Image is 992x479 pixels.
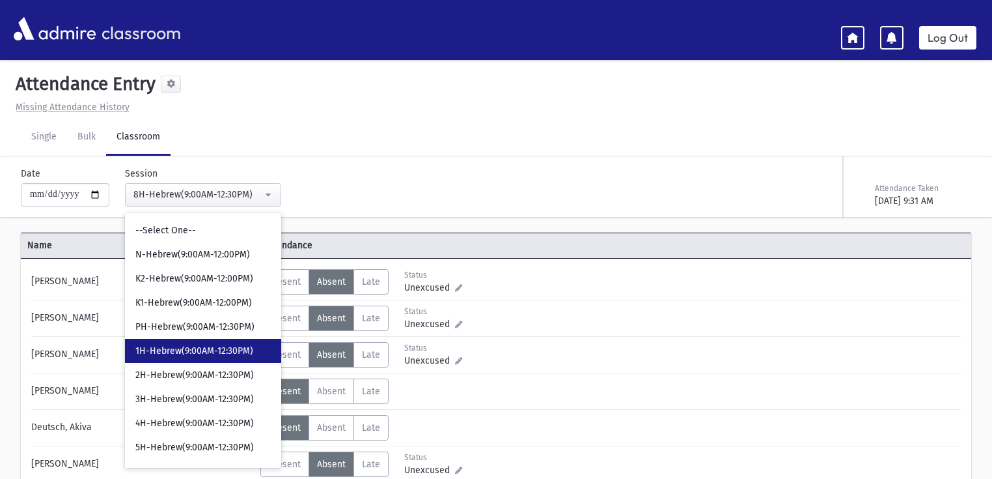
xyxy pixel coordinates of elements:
div: AttTypes [260,452,389,477]
span: K2-Hebrew(9:00AM-12:00PM) [135,272,253,285]
span: Absent [317,386,346,397]
div: 8H-Hebrew(9:00AM-12:30PM) [133,188,262,201]
span: Present [269,313,301,324]
span: Present [269,276,301,287]
div: AttTypes [260,379,389,404]
span: --Select One-- [135,224,196,237]
h5: Attendance Entry [10,73,156,95]
div: Status [404,306,462,317]
span: N-Hebrew(9:00AM-12:00PM) [135,248,250,261]
a: Bulk [67,119,106,156]
div: Attendance Taken [875,182,969,194]
span: K1-Hebrew(9:00AM-12:00PM) [135,297,252,310]
span: 4H-Hebrew(9:00AM-12:30PM) [135,417,254,430]
div: AttTypes [260,306,389,331]
div: Status [404,342,462,354]
span: Present [269,422,301,433]
a: Missing Attendance History [10,102,130,113]
div: Status [404,269,462,281]
span: Absent [317,276,346,287]
label: Session [125,167,158,181]
span: Late [362,349,380,360]
span: Late [362,276,380,287]
span: Name [21,239,258,252]
div: [PERSON_NAME] [25,306,260,331]
span: Unexcused [404,354,455,368]
span: 2H-Hebrew(9:00AM-12:30PM) [135,369,254,382]
a: Log Out [919,26,976,50]
span: classroom [99,12,181,46]
div: [PERSON_NAME] [25,452,260,477]
img: AdmirePro [10,14,99,44]
span: PH-Hebrew(9:00AM-12:30PM) [135,321,255,334]
span: 3H-Hebrew(9:00AM-12:30PM) [135,393,254,406]
span: 5H-Hebrew(9:00AM-12:30PM) [135,441,254,454]
span: Present [269,386,301,397]
div: AttTypes [260,269,389,295]
span: Unexcused [404,317,455,331]
div: [DATE] 9:31 AM [875,194,969,208]
span: 1H-Hebrew(9:00AM-12:30PM) [135,345,253,358]
div: [PERSON_NAME] [25,269,260,295]
span: Late [362,459,380,470]
span: Absent [317,459,346,470]
div: [PERSON_NAME] [25,342,260,368]
div: Deutsch, Akiva [25,415,260,441]
span: Attendance [258,239,496,252]
span: Absent [317,313,346,324]
label: Date [21,167,40,181]
a: Classroom [106,119,171,156]
span: Late [362,386,380,397]
span: Unexcused [404,281,455,295]
span: Present [269,349,301,360]
button: 8H-Hebrew(9:00AM-12:30PM) [125,183,281,207]
div: [PERSON_NAME] [25,379,260,404]
span: Absent [317,422,346,433]
u: Missing Attendance History [16,102,130,113]
span: Late [362,422,380,433]
span: Absent [317,349,346,360]
a: Single [21,119,67,156]
div: AttTypes [260,415,389,441]
span: Late [362,313,380,324]
span: Present [269,459,301,470]
div: AttTypes [260,342,389,368]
